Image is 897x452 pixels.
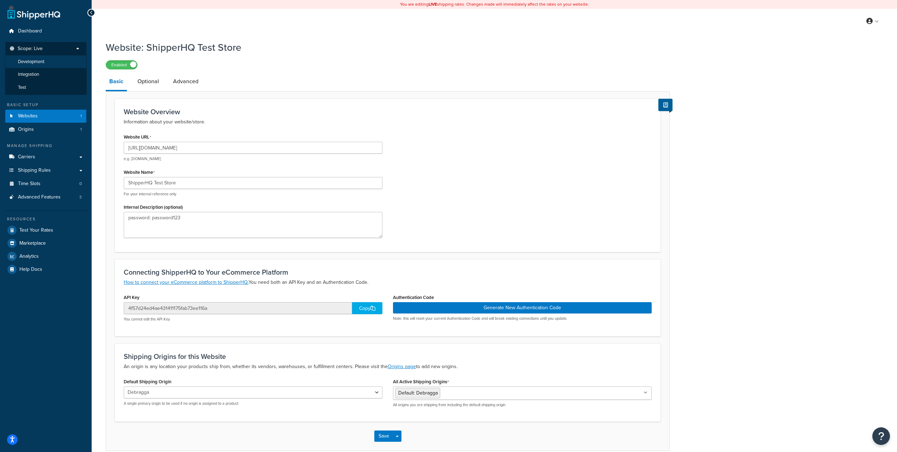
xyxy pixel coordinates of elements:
[19,227,53,233] span: Test Your Rates
[5,55,87,68] li: Development
[19,240,46,246] span: Marketplace
[124,362,652,371] p: An origin is any location your products ship from, whether its vendors, warehouses, or fulfillmen...
[5,250,86,263] a: Analytics
[124,317,382,322] p: You cannot edit the API Key
[5,68,87,81] li: Integration
[5,102,86,108] div: Basic Setup
[124,134,151,140] label: Website URL
[5,177,86,190] a: Time Slots0
[393,402,652,408] p: All origins you are shipping from including the default shipping origin
[124,156,382,161] p: e.g. [DOMAIN_NAME]
[18,127,34,133] span: Origins
[124,268,652,276] h3: Connecting ShipperHQ to Your eCommerce Platform
[18,72,39,78] span: Integration
[18,154,35,160] span: Carriers
[5,164,86,177] a: Shipping Rules
[170,73,202,90] a: Advanced
[5,123,86,136] li: Origins
[80,127,82,133] span: 1
[124,204,183,210] label: Internal Description (optional)
[124,279,248,286] a: How to connect your eCommerce platform to ShipperHQ.
[106,61,137,69] label: Enabled
[124,118,652,126] p: Information about your website/store.
[18,59,44,65] span: Development
[18,46,43,52] span: Scope: Live
[18,113,38,119] span: Websites
[5,143,86,149] div: Manage Shipping
[134,73,162,90] a: Optional
[5,191,86,204] li: Advanced Features
[5,224,86,237] a: Test Your Rates
[5,216,86,222] div: Resources
[5,110,86,123] li: Websites
[388,363,416,370] a: Origins page
[429,1,437,7] b: LIVE
[18,167,51,173] span: Shipping Rules
[5,177,86,190] li: Time Slots
[393,302,652,313] button: Generate New Authentication Code
[658,99,672,111] button: Show Help Docs
[79,181,82,187] span: 0
[124,295,140,300] label: API Key
[398,389,438,397] span: Default: Debragga
[124,401,382,406] p: A single primary origin to be used if no origin is assigned to a product
[124,278,652,287] p: You need both an API Key and an Authentication Code.
[5,123,86,136] a: Origins1
[5,237,86,250] a: Marketplace
[872,427,890,445] button: Open Resource Center
[19,267,42,273] span: Help Docs
[124,191,382,197] p: For your internal reference only
[124,379,171,384] label: Default Shipping Origin
[18,28,42,34] span: Dashboard
[18,194,61,200] span: Advanced Features
[18,181,41,187] span: Time Slots
[374,430,393,442] button: Save
[106,73,127,91] a: Basic
[124,212,382,238] textarea: password: password123
[79,194,82,200] span: 3
[5,81,87,94] li: Test
[5,110,86,123] a: Websites1
[393,379,449,385] label: All Active Shipping Origins
[19,254,39,259] span: Analytics
[124,108,652,116] h3: Website Overview
[5,263,86,276] a: Help Docs
[106,41,661,54] h1: Website: ShipperHQ Test Store
[80,113,82,119] span: 1
[393,295,434,300] label: Authentication Code
[5,25,86,38] a: Dashboard
[393,316,652,321] p: Note: this will reset your current Authentication Code and will break existing connections until ...
[124,170,155,175] label: Website Name
[124,353,652,360] h3: Shipping Origins for this Website
[18,85,26,91] span: Test
[5,151,86,164] a: Carriers
[352,302,382,314] div: Copy
[5,191,86,204] a: Advanced Features3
